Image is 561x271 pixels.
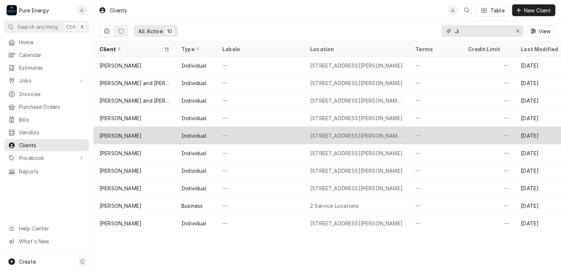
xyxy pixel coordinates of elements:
[181,62,207,69] div: Individual
[310,45,404,53] div: Location
[462,214,515,232] div: —
[410,144,462,162] div: —
[222,45,298,53] div: Labels
[99,114,142,122] div: [PERSON_NAME]
[310,220,403,227] div: [STREET_ADDRESS][PERSON_NAME]
[217,74,304,92] div: —
[410,74,462,92] div: —
[415,45,455,53] div: Terms
[19,259,36,265] span: Create
[462,197,515,214] div: —
[4,165,89,178] a: Reports
[310,149,403,157] div: [STREET_ADDRESS][PERSON_NAME]
[448,5,458,15] div: James Linnenkamp's Avatar
[99,167,142,175] div: [PERSON_NAME]
[181,97,207,104] div: Individual
[7,5,17,15] div: P
[217,57,304,74] div: —
[462,144,515,162] div: —
[77,5,87,15] div: James Linnenkamp's Avatar
[462,179,515,197] div: —
[181,45,209,53] div: Type
[448,5,458,15] div: JL
[468,45,508,53] div: Credit Limit
[512,25,523,37] button: Erase input
[462,92,515,109] div: —
[310,62,403,69] div: [STREET_ADDRESS][PERSON_NAME]
[19,237,84,245] span: What's New
[81,23,84,31] span: K
[455,25,509,37] input: Keyword search
[310,184,403,192] div: [STREET_ADDRESS][PERSON_NAME]
[310,167,403,175] div: [STREET_ADDRESS][PERSON_NAME]
[462,127,515,144] div: —
[4,75,89,87] a: Go to Jobs
[19,64,85,72] span: Estimates
[18,23,58,31] span: Search anything
[217,162,304,179] div: —
[217,197,304,214] div: —
[7,5,17,15] div: Pure Energy's Avatar
[4,152,89,164] a: Go to Pricebook
[217,92,304,109] div: —
[310,79,403,87] div: [STREET_ADDRESS][PERSON_NAME]
[537,27,552,35] span: View
[4,49,89,61] a: Calendar
[19,7,49,14] div: Pure Energy
[181,79,207,87] div: Individual
[4,36,89,48] a: Home
[19,225,84,232] span: Help Center
[99,79,170,87] div: [PERSON_NAME] and [PERSON_NAME]
[462,162,515,179] div: —
[217,214,304,232] div: —
[310,202,359,210] div: 2 Service Locations
[4,62,89,74] a: Estimates
[461,4,472,16] button: Open search
[80,258,84,266] span: C
[181,184,207,192] div: Individual
[19,103,85,111] span: Purchase Orders
[19,51,85,59] span: Calendar
[217,127,304,144] div: —
[4,101,89,113] a: Purchase Orders
[181,220,207,227] div: Individual
[77,5,87,15] div: JL
[99,45,162,53] div: Client
[99,132,142,140] div: [PERSON_NAME]
[521,45,560,53] div: Last Modified
[167,27,172,35] div: 10
[99,97,170,104] div: [PERSON_NAME] and [PERSON_NAME]
[4,20,89,33] button: Search anythingCtrlK
[462,74,515,92] div: —
[99,220,142,227] div: [PERSON_NAME]
[4,88,89,100] a: Invoices
[19,154,74,162] span: Pricebook
[181,167,207,175] div: Individual
[181,114,207,122] div: Individual
[99,149,142,157] div: [PERSON_NAME]
[522,7,552,14] span: New Client
[181,132,207,140] div: Individual
[181,202,203,210] div: Business
[410,162,462,179] div: —
[19,141,85,149] span: Clients
[410,127,462,144] div: —
[410,214,462,232] div: —
[410,109,462,127] div: —
[19,90,85,98] span: Invoices
[217,109,304,127] div: —
[19,129,85,136] span: Vendors
[410,179,462,197] div: —
[138,27,163,35] div: All Active
[4,235,89,247] a: Go to What's New
[512,4,555,16] button: New Client
[19,116,85,123] span: Bills
[462,109,515,127] div: —
[181,149,207,157] div: Individual
[217,179,304,197] div: —
[66,23,76,31] span: Ctrl
[99,62,142,69] div: [PERSON_NAME]
[4,126,89,138] a: Vendors
[19,38,85,46] span: Home
[310,132,404,140] div: [STREET_ADDRESS][PERSON_NAME][PERSON_NAME]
